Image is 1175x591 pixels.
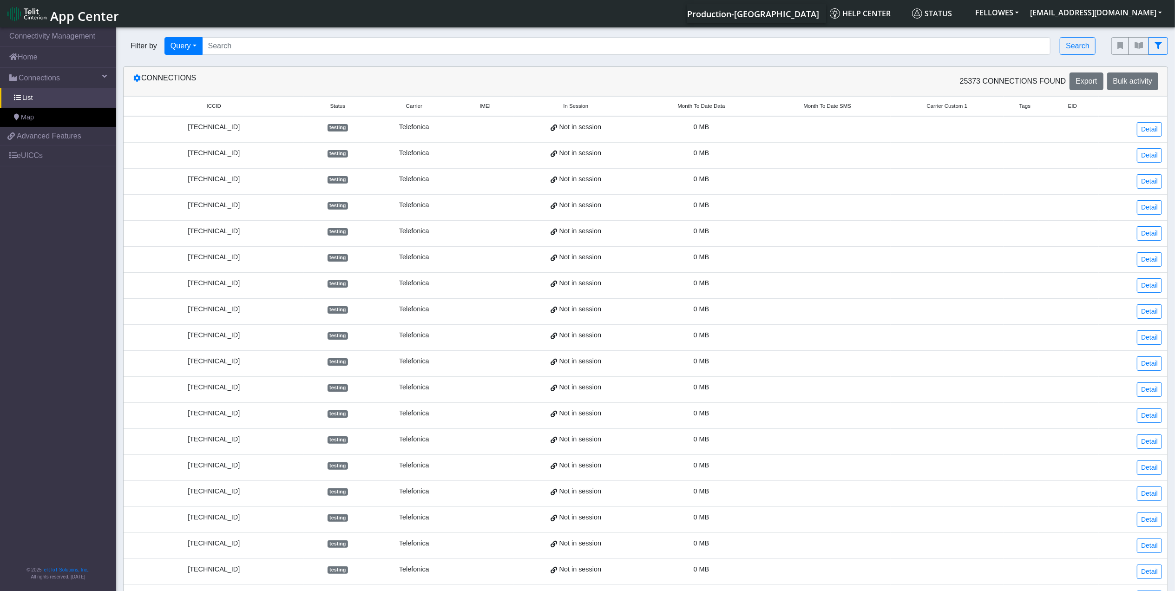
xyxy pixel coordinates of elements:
span: testing [328,384,348,392]
span: ICCID [207,102,221,110]
span: 25373 Connections found [960,76,1066,87]
span: IMEI [479,102,491,110]
span: 0 MB [694,435,709,443]
a: Detail [1137,174,1162,189]
a: Your current platform instance [687,4,819,23]
div: Telefonica [377,252,451,263]
span: testing [328,306,348,314]
div: [TECHNICAL_ID] [129,148,298,158]
div: [TECHNICAL_ID] [129,330,298,341]
a: Detail [1137,512,1162,527]
div: Telefonica [377,330,451,341]
span: testing [328,280,348,288]
div: [TECHNICAL_ID] [129,304,298,315]
span: 0 MB [694,331,709,339]
span: In Session [564,102,589,110]
span: Advanced Features [17,131,81,142]
div: [TECHNICAL_ID] [129,512,298,523]
button: Export [1070,72,1103,90]
a: Detail [1137,226,1162,241]
span: 0 MB [694,539,709,547]
div: Telefonica [377,408,451,419]
div: Telefonica [377,460,451,471]
span: Not in session [559,512,601,523]
img: knowledge.svg [830,8,840,19]
span: testing [328,124,348,131]
div: Telefonica [377,226,451,236]
span: 0 MB [694,487,709,495]
a: Telit IoT Solutions, Inc. [42,567,88,572]
div: fitlers menu [1111,37,1168,55]
span: Not in session [559,226,601,236]
div: [TECHNICAL_ID] [129,434,298,445]
span: Connections [19,72,60,84]
span: Not in session [559,330,601,341]
a: Detail [1137,122,1162,137]
a: Detail [1137,304,1162,319]
span: Not in session [559,356,601,367]
button: Query [164,37,203,55]
span: testing [328,514,348,522]
div: [TECHNICAL_ID] [129,565,298,575]
div: [TECHNICAL_ID] [129,226,298,236]
span: testing [328,410,348,418]
span: 0 MB [694,227,709,235]
a: Detail [1137,148,1162,163]
a: Detail [1137,382,1162,397]
div: [TECHNICAL_ID] [129,382,298,393]
span: Not in session [559,460,601,471]
button: FELLOWES [970,4,1024,21]
span: Tags [1019,102,1031,110]
span: Not in session [559,200,601,210]
span: Carrier [406,102,422,110]
div: Telefonica [377,486,451,497]
div: Telefonica [377,356,451,367]
a: Detail [1137,330,1162,345]
div: Telefonica [377,122,451,132]
span: Status [912,8,952,19]
span: testing [328,332,348,340]
img: logo-telit-cinterion-gw-new.png [7,7,46,21]
span: testing [328,228,348,236]
span: testing [328,176,348,184]
a: App Center [7,4,118,24]
span: testing [328,540,348,548]
span: 0 MB [694,513,709,521]
div: [TECHNICAL_ID] [129,486,298,497]
a: Detail [1137,538,1162,553]
a: Detail [1137,486,1162,501]
span: Not in session [559,122,601,132]
span: Not in session [559,304,601,315]
span: EID [1068,102,1077,110]
span: 0 MB [694,383,709,391]
div: [TECHNICAL_ID] [129,538,298,549]
div: Connections [126,72,646,90]
span: Not in session [559,382,601,393]
div: Telefonica [377,434,451,445]
div: [TECHNICAL_ID] [129,252,298,263]
span: Month To Date SMS [803,102,851,110]
span: testing [328,462,348,470]
span: Not in session [559,565,601,575]
span: Carrier Custom 1 [927,102,968,110]
span: Map [21,112,34,123]
span: Production-[GEOGRAPHIC_DATA] [687,8,819,20]
span: 0 MB [694,253,709,261]
span: Not in session [559,538,601,549]
span: 0 MB [694,149,709,157]
span: Not in session [559,148,601,158]
div: [TECHNICAL_ID] [129,278,298,289]
div: [TECHNICAL_ID] [129,408,298,419]
span: Not in session [559,408,601,419]
span: Not in session [559,486,601,497]
div: Telefonica [377,200,451,210]
a: Status [908,4,970,23]
a: Detail [1137,408,1162,423]
img: status.svg [912,8,922,19]
span: testing [328,150,348,158]
span: 0 MB [694,201,709,209]
span: App Center [50,7,119,25]
a: Help center [826,4,908,23]
span: 0 MB [694,565,709,573]
span: Status [330,102,345,110]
